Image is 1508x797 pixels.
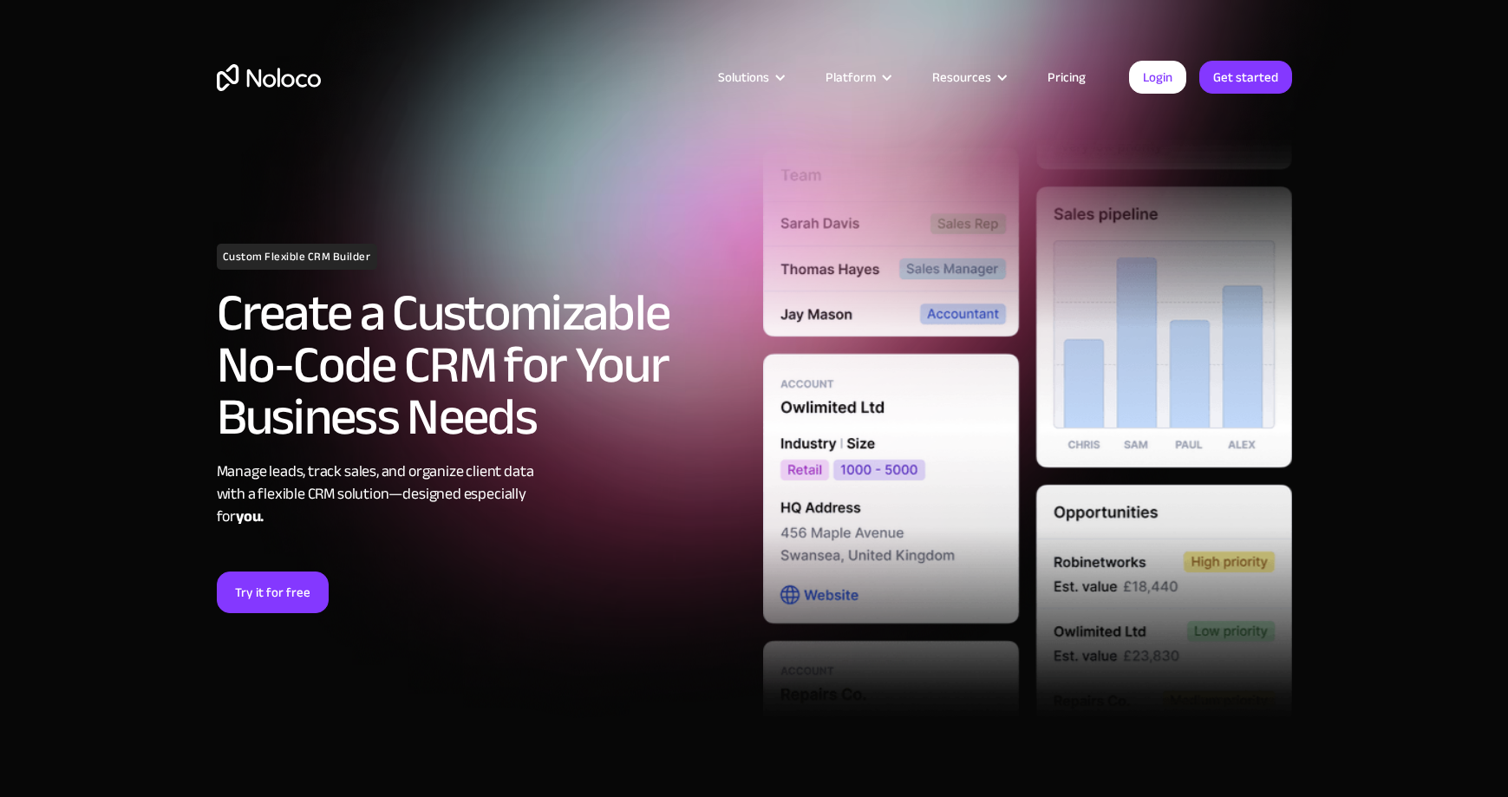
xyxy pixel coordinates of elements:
[911,66,1026,88] div: Resources
[1199,61,1292,94] a: Get started
[217,64,321,91] a: home
[217,572,329,613] a: Try it for free
[718,66,769,88] div: Solutions
[696,66,804,88] div: Solutions
[217,244,377,270] h1: Custom Flexible CRM Builder
[826,66,876,88] div: Platform
[1129,61,1186,94] a: Login
[217,287,746,443] h2: Create a Customizable No-Code CRM for Your Business Needs
[932,66,991,88] div: Resources
[217,461,746,528] div: Manage leads, track sales, and organize client data with a flexible CRM solution—designed especia...
[804,66,911,88] div: Platform
[1026,66,1107,88] a: Pricing
[236,502,264,531] strong: you.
